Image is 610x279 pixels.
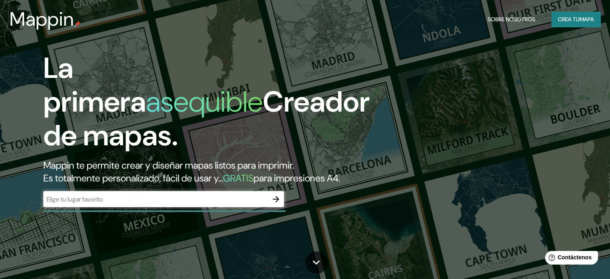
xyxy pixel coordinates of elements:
[551,12,600,27] button: Crea tumapa
[74,21,81,27] img: pin de mapeo
[43,83,370,154] font: Creador de mapas.
[43,195,268,204] input: Elige tu lugar favorito
[484,12,539,27] button: Sobre nosotros
[253,172,340,184] font: para impresiones A4.
[558,16,580,23] font: Crea tu
[43,159,294,171] font: Mappin te permite crear y diseñar mapas listos para imprimir.
[43,49,146,120] font: La primera
[223,172,253,184] font: GRATIS
[488,16,535,23] font: Sobre nosotros
[43,172,223,184] font: Es totalmente personalizado, fácil de usar y...
[539,248,601,270] iframe: Lanzador de widgets de ayuda
[146,83,263,120] font: asequible
[580,16,594,23] font: mapa
[10,6,74,32] font: Mappin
